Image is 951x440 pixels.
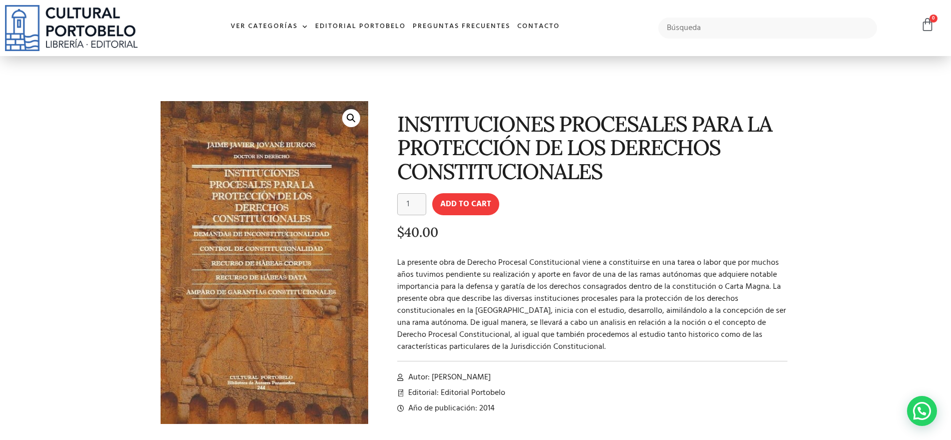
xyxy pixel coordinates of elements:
a: 0 [920,18,934,32]
img: BA244-1 [161,101,368,424]
h1: INSTITUCIONES PROCESALES PARA LA PROTECCIÓN DE LOS DERECHOS CONSTITUCIONALES [397,112,788,183]
div: WhatsApp contact [907,396,937,426]
button: Add to cart [432,193,499,215]
span: Año de publicación: 2014 [406,402,495,414]
input: Product quantity [397,193,426,215]
a: Preguntas frecuentes [409,16,514,38]
span: 0 [929,15,937,23]
p: La presente obra de Derecho Procesal Constitucional viene a constituirse en una tarea o labor que... [397,257,788,353]
input: Búsqueda [658,18,877,39]
span: $ [397,224,404,240]
span: Autor: [PERSON_NAME] [406,371,491,383]
bdi: 40.00 [397,224,438,240]
a: Editorial Portobelo [312,16,409,38]
a: 🔍 [342,109,360,127]
a: Ver Categorías [227,16,312,38]
span: Editorial: Editorial Portobelo [406,387,505,399]
a: Contacto [514,16,563,38]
